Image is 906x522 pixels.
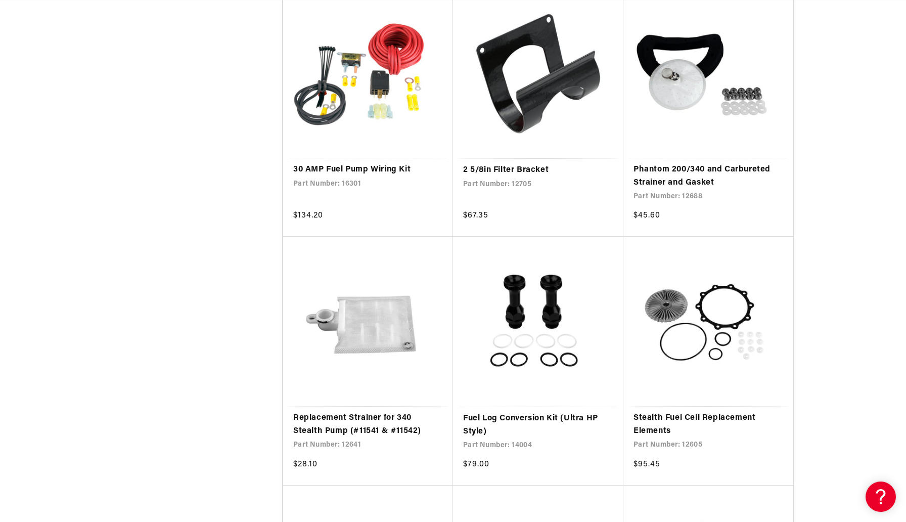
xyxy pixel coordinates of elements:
a: Replacement Strainer for 340 Stealth Pump (#11541 & #11542) [293,412,443,438]
a: Fuel Log Conversion Kit (Ultra HP Style) [463,412,613,438]
a: Stealth Fuel Cell Replacement Elements [633,412,783,438]
a: 30 AMP Fuel Pump Wiring Kit [293,163,443,177]
a: Phantom 200/340 and Carbureted Strainer and Gasket [633,163,783,189]
a: 2 5/8in Filter Bracket [463,164,613,177]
